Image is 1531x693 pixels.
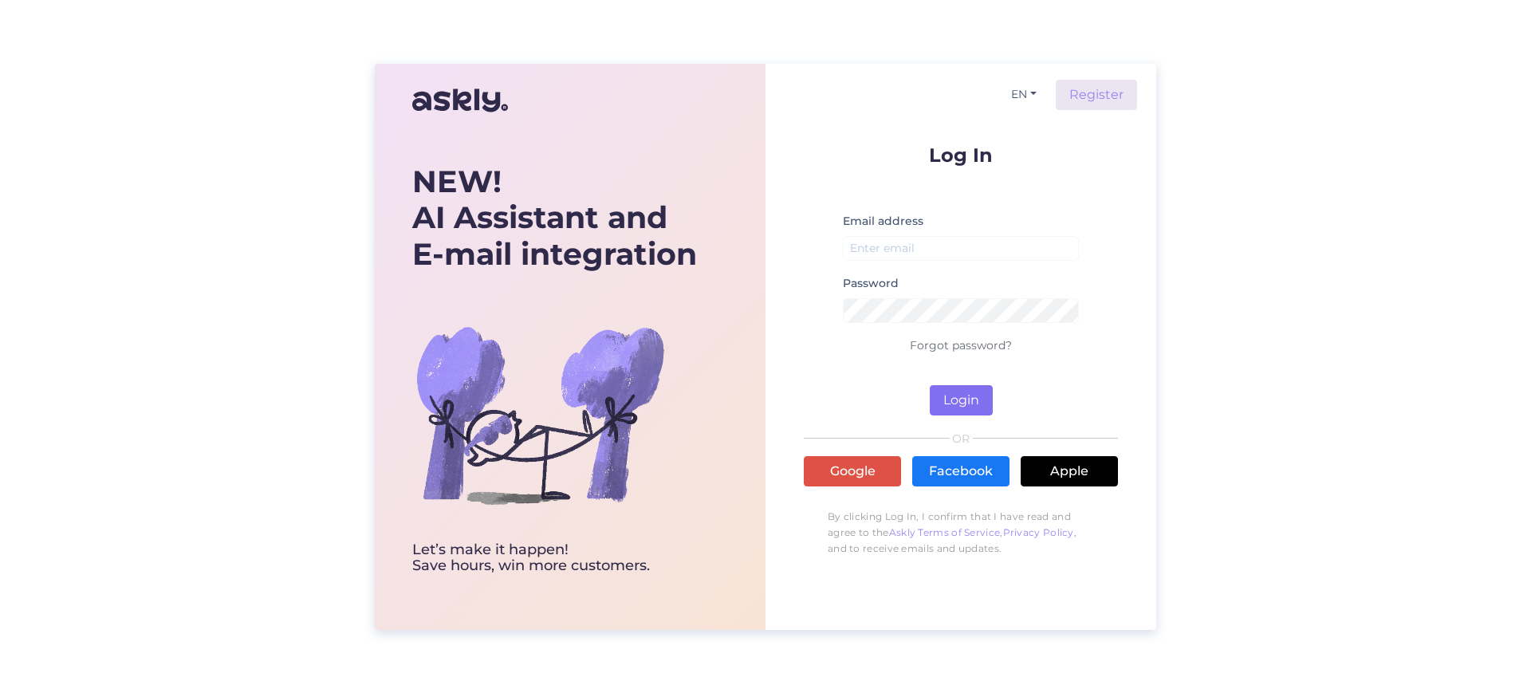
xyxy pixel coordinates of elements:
input: Enter email [843,236,1079,261]
img: Askly [412,81,508,120]
span: OR [950,433,973,444]
a: Askly Terms of Service [889,526,1001,538]
a: Register [1056,80,1137,110]
a: Facebook [912,456,1010,486]
button: EN [1005,83,1043,106]
div: AI Assistant and E-mail integration [412,163,697,273]
label: Email address [843,213,923,230]
p: By clicking Log In, I confirm that I have read and agree to the , , and to receive emails and upd... [804,501,1118,565]
button: Login [930,385,993,415]
img: bg-askly [412,287,667,542]
a: Apple [1021,456,1118,486]
a: Google [804,456,901,486]
a: Forgot password? [910,338,1012,352]
div: Let’s make it happen! Save hours, win more customers. [412,542,697,574]
p: Log In [804,145,1118,165]
a: Privacy Policy [1003,526,1074,538]
b: NEW! [412,163,502,200]
label: Password [843,275,899,292]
